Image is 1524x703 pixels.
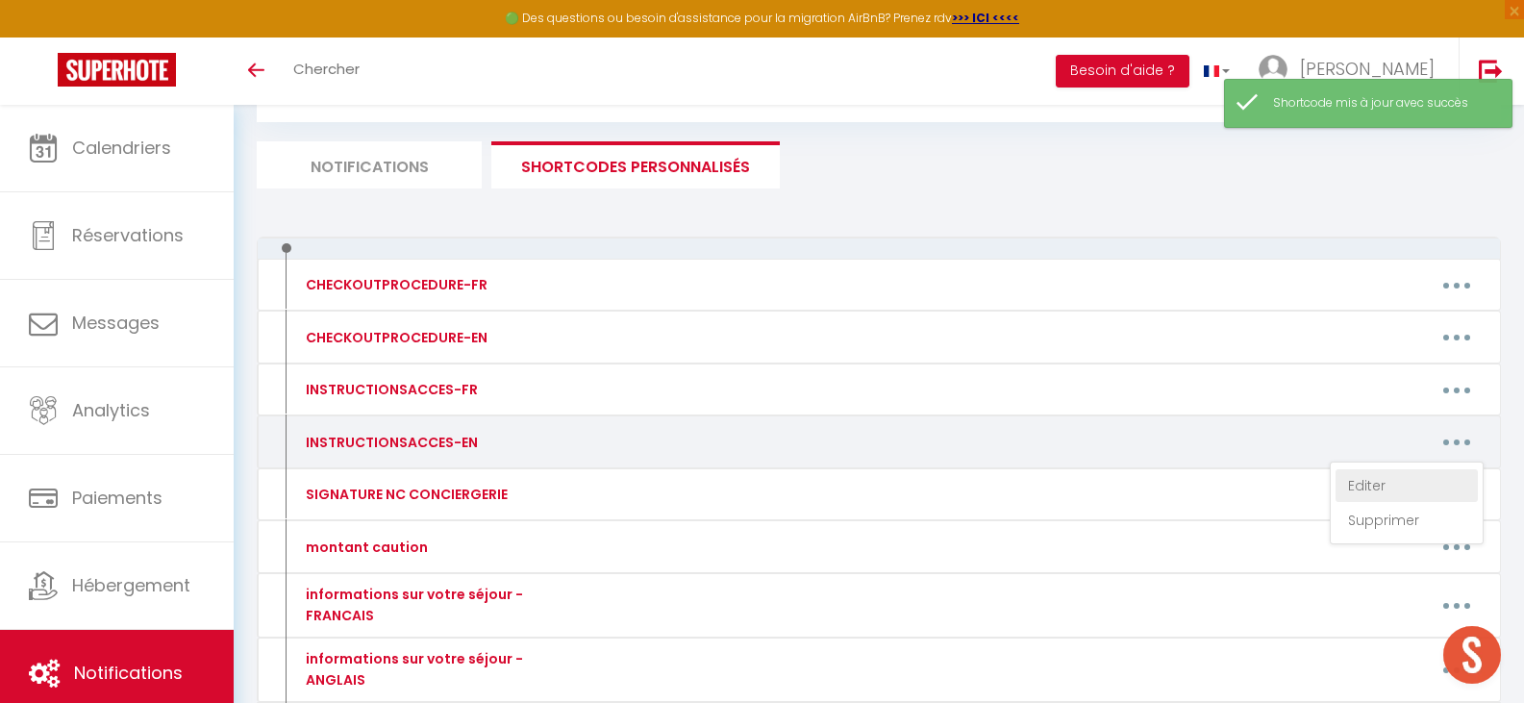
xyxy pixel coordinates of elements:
[1259,55,1287,84] img: ...
[1300,57,1435,81] span: [PERSON_NAME]
[72,136,171,160] span: Calendriers
[301,379,478,400] div: INSTRUCTIONSACCES-FR
[293,59,360,79] span: Chercher
[58,53,176,87] img: Super Booking
[491,141,780,188] li: SHORTCODES PERSONNALISÉS
[301,584,578,626] div: informations sur votre séjour - FRANCAIS
[952,10,1019,26] a: >>> ICI <<<<
[1056,55,1189,88] button: Besoin d'aide ?
[301,537,428,558] div: montant caution
[301,327,487,348] div: CHECKOUTPROCEDURE-EN
[72,223,184,247] span: Réservations
[72,398,150,422] span: Analytics
[1336,469,1478,502] a: Editer
[279,38,374,105] a: Chercher
[301,484,508,505] div: SIGNATURE NC CONCIERGERIE
[72,486,162,510] span: Paiements
[301,432,478,453] div: INSTRUCTIONSACCES-EN
[1273,94,1492,113] div: Shortcode mis à jour avec succès
[301,274,487,295] div: CHECKOUTPROCEDURE-FR
[72,573,190,597] span: Hébergement
[1336,504,1478,537] a: Supprimer
[257,141,482,188] li: Notifications
[301,648,578,690] div: informations sur votre séjour - ANGLAIS
[1244,38,1459,105] a: ... [PERSON_NAME]
[74,661,183,685] span: Notifications
[72,311,160,335] span: Messages
[1479,59,1503,83] img: logout
[1443,626,1501,684] div: Ouvrir le chat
